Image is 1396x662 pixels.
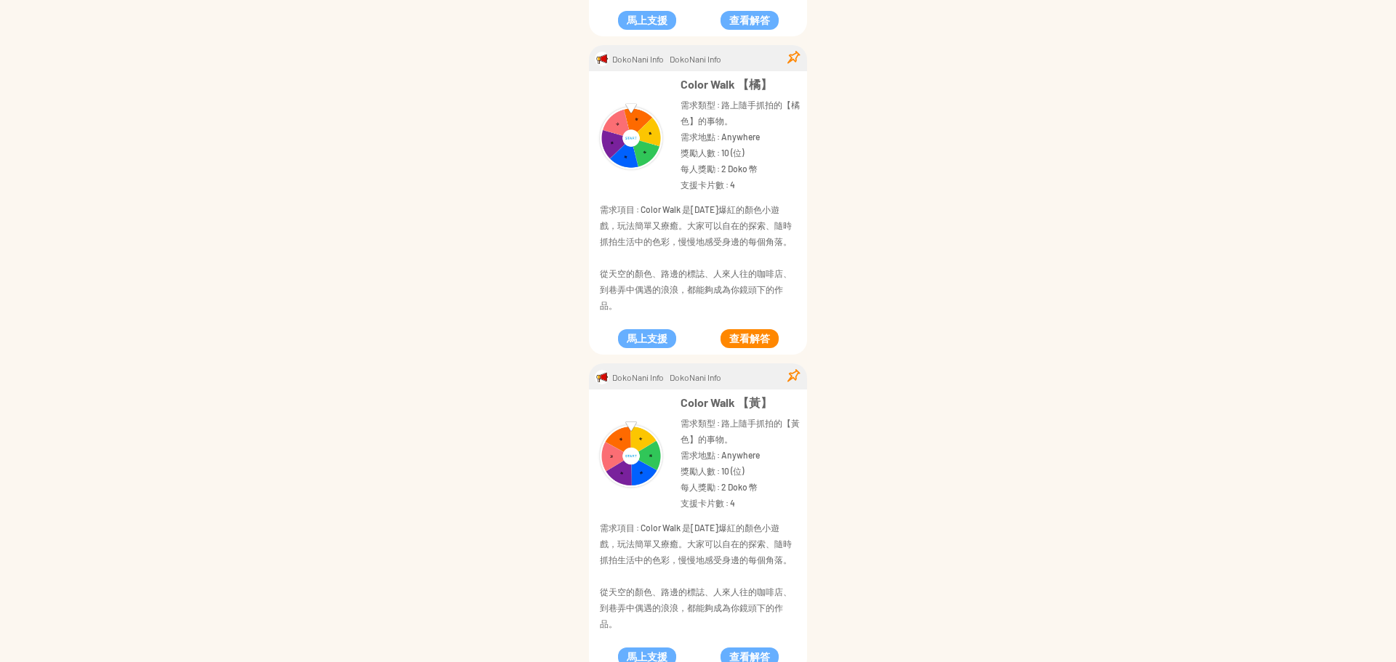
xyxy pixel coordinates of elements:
[596,102,666,171] img: Visruth.jpg not found
[681,463,800,479] p: 獎勵人數 : 10 (位)
[681,447,800,463] p: 需求地點 : Anywhere
[595,52,609,66] img: Visruth.jpg not found
[618,11,676,30] button: 馬上支援
[612,370,664,384] p: DokoNani Info
[681,77,800,92] p: Color Walk 【橘】
[681,495,800,511] p: 支援卡片數 : 4
[600,201,796,313] p: 需求項目 : Color Walk 是[DATE]爆紅的顏色小遊戲，玩法簡單又療癒。大家可以自在的探索、隨時抓拍生活中的色彩，慢慢地感受身邊的每個角落。 從天空的顏色、路邊的標誌、人來人往的咖啡...
[596,420,666,490] img: Visruth.jpg not found
[681,129,800,145] p: 需求地點 : Anywhere
[595,370,609,384] img: Visruth.jpg not found
[612,52,664,66] p: DokoNani Info
[670,370,784,384] div: DokoNani Info
[681,177,800,193] p: 支援卡片數 : 4
[721,329,779,348] button: 查看解答
[681,97,800,129] p: 需求類型 : 路上隨手抓拍的【橘色】的事物。
[681,415,800,447] p: 需求類型 : 路上隨手抓拍的【黃色】的事物。
[618,329,676,348] button: 馬上支援
[681,161,800,177] p: 每人獎勵 : 2 Doko 幣
[681,395,800,410] p: Color Walk 【黃】
[681,479,800,495] p: 每人獎勵 : 2 Doko 幣
[681,145,800,161] p: 獎勵人數 : 10 (位)
[721,11,779,30] button: 查看解答
[600,520,796,631] p: 需求項目 : Color Walk 是[DATE]爆紅的顏色小遊戲，玩法簡單又療癒。大家可以自在的探索、隨時抓拍生活中的色彩，慢慢地感受身邊的每個角落。 從天空的顏色、路邊的標誌、人來人往的咖啡...
[670,52,784,66] div: DokoNani Info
